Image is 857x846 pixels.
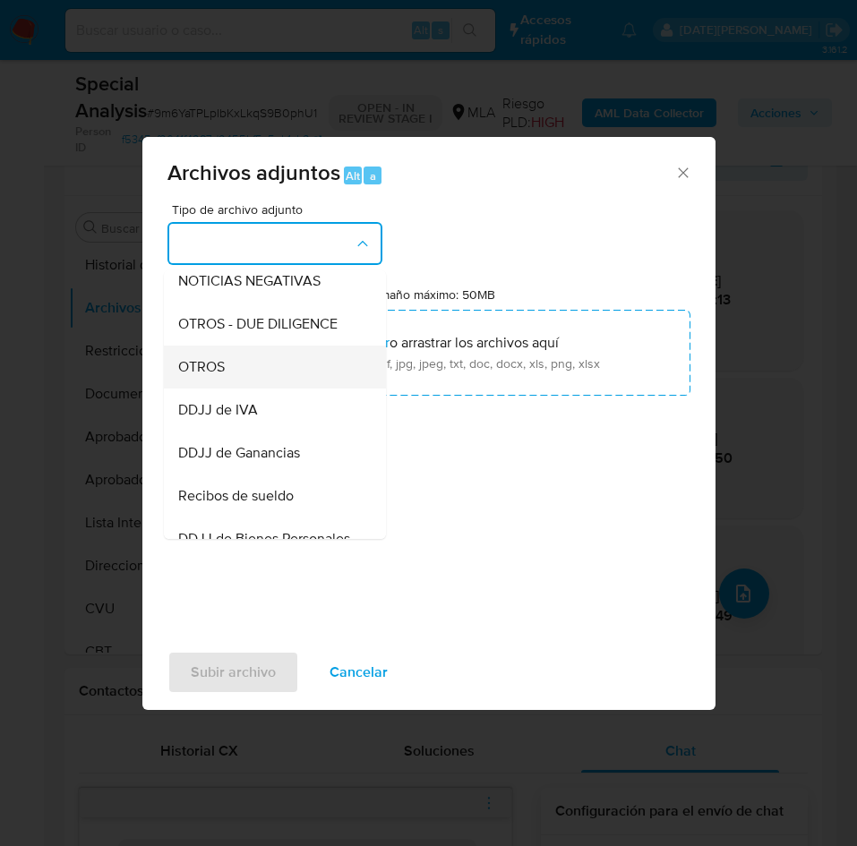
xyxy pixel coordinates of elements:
[172,203,387,216] span: Tipo de archivo adjunto
[330,653,388,692] span: Cancelar
[178,315,338,333] span: OTROS - DUE DILIGENCE
[178,401,258,419] span: DDJJ de IVA
[178,358,225,376] span: OTROS
[306,651,411,694] button: Cancelar
[178,444,300,462] span: DDJJ de Ganancias
[346,167,360,184] span: Alt
[367,286,495,303] label: Tamaño máximo: 50MB
[370,167,376,184] span: a
[178,272,321,290] span: NOTICIAS NEGATIVAS
[167,157,340,188] span: Archivos adjuntos
[178,487,294,505] span: Recibos de sueldo
[674,164,690,180] button: Cerrar
[178,530,350,548] span: DDJJ de Bienes Personales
